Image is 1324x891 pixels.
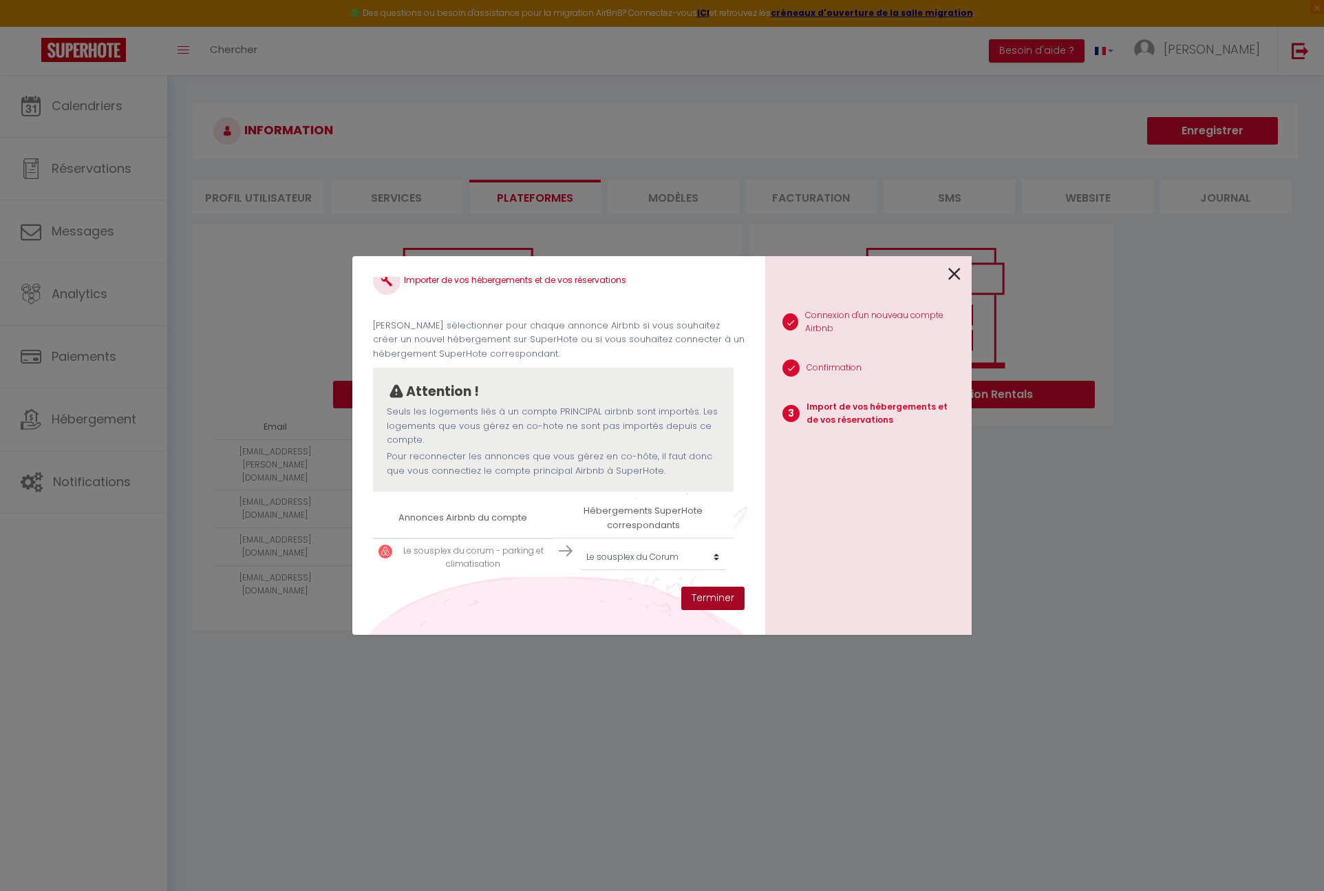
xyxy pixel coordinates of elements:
p: Seuls les logements liés à un compte PRINCIPAL airbnb sont importés. Les logements que vous gérez... [387,405,720,447]
p: Import de vos hébergements et de vos réservations [807,401,961,427]
p: Attention ! [406,381,479,402]
p: Confirmation [807,361,862,375]
p: Pour reconnecter les annonces que vous gérez en co-hôte, il faut donc que vous connectiez le comp... [387,450,720,478]
h4: Importer de vos hébergements et de vos réservations [373,267,745,295]
button: Terminer [681,587,745,610]
p: Connexion d'un nouveau compte Airbnb [805,309,961,335]
th: Hébergements SuperHote correspondants [553,499,734,538]
p: [PERSON_NAME] sélectionner pour chaque annonce Airbnb si vous souhaitez créer un nouvel hébergeme... [373,319,745,361]
p: Le sousplex du corum - parking et climatisation [399,545,548,571]
span: 3 [782,405,800,422]
th: Annonces Airbnb du compte [373,499,553,538]
button: Ouvrir le widget de chat LiveChat [11,6,52,47]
